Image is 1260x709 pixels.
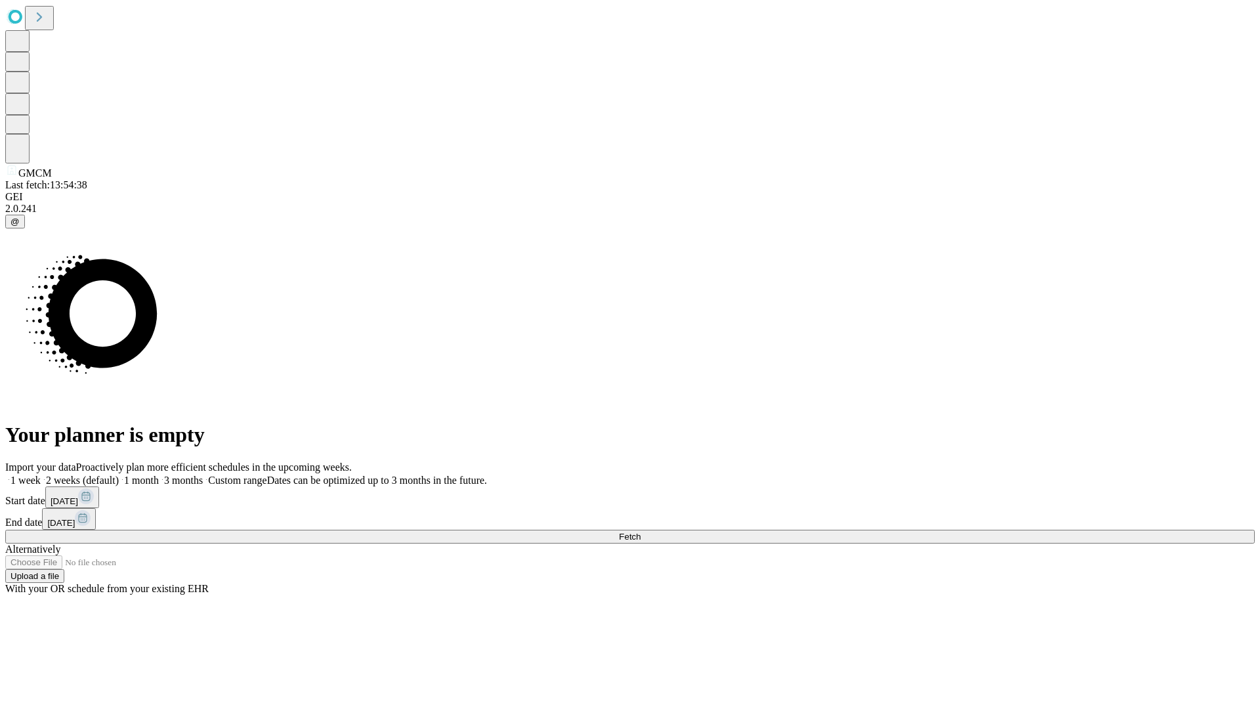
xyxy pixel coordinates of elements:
[18,167,52,179] span: GMCM
[5,179,87,190] span: Last fetch: 13:54:38
[267,475,487,486] span: Dates can be optimized up to 3 months in the future.
[10,475,41,486] span: 1 week
[5,191,1255,203] div: GEI
[42,508,96,530] button: [DATE]
[208,475,266,486] span: Custom range
[124,475,159,486] span: 1 month
[10,217,20,226] span: @
[5,203,1255,215] div: 2.0.241
[47,518,75,528] span: [DATE]
[76,462,352,473] span: Proactively plan more efficient schedules in the upcoming weeks.
[5,508,1255,530] div: End date
[5,486,1255,508] div: Start date
[5,544,60,555] span: Alternatively
[45,486,99,508] button: [DATE]
[5,583,209,594] span: With your OR schedule from your existing EHR
[5,215,25,228] button: @
[619,532,640,542] span: Fetch
[46,475,119,486] span: 2 weeks (default)
[164,475,203,486] span: 3 months
[5,530,1255,544] button: Fetch
[5,462,76,473] span: Import your data
[51,496,78,506] span: [DATE]
[5,423,1255,447] h1: Your planner is empty
[5,569,64,583] button: Upload a file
